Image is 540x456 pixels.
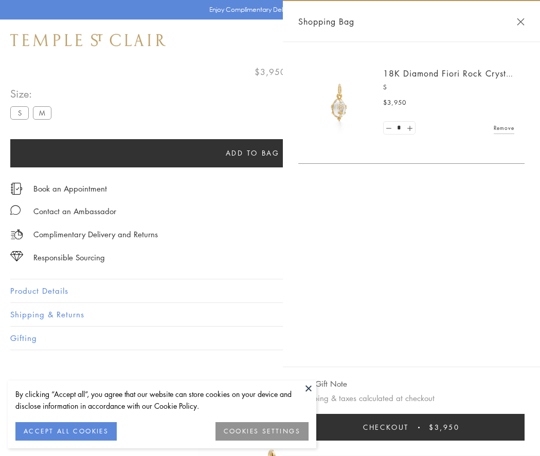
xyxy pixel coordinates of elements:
button: Checkout $3,950 [298,414,525,441]
span: Checkout [363,422,409,433]
span: Size: [10,85,56,102]
button: Add to bag [10,139,495,167]
button: ACCEPT ALL COOKIES [15,422,117,441]
p: Enjoy Complimentary Delivery & Returns [209,5,326,15]
span: Shopping Bag [298,15,354,28]
p: Shipping & taxes calculated at checkout [298,392,525,405]
button: COOKIES SETTINGS [215,422,309,441]
button: Gifting [10,327,530,350]
label: M [33,106,51,119]
img: icon_delivery.svg [10,228,23,241]
button: Product Details [10,279,530,302]
p: S [383,82,514,92]
p: Complimentary Delivery and Returns [33,228,158,241]
img: MessageIcon-01_2.svg [10,205,21,215]
a: Book an Appointment [33,183,107,194]
img: P51889-E11FIORI [309,72,370,134]
span: $3,950 [383,98,406,108]
span: $3,950 [255,65,286,79]
img: Temple St. Clair [10,34,166,46]
a: Set quantity to 0 [384,122,394,135]
a: Remove [494,122,514,134]
span: $3,950 [429,422,460,433]
img: icon_sourcing.svg [10,251,23,261]
button: Close Shopping Bag [517,18,525,26]
div: Responsible Sourcing [33,251,105,264]
div: By clicking “Accept all”, you agree that our website can store cookies on your device and disclos... [15,388,309,412]
div: Contact an Ambassador [33,205,116,218]
span: Add to bag [226,147,280,159]
a: Set quantity to 2 [404,122,415,135]
label: S [10,106,29,119]
img: icon_appointment.svg [10,183,23,195]
button: Shipping & Returns [10,303,530,326]
button: Add Gift Note [298,377,347,390]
